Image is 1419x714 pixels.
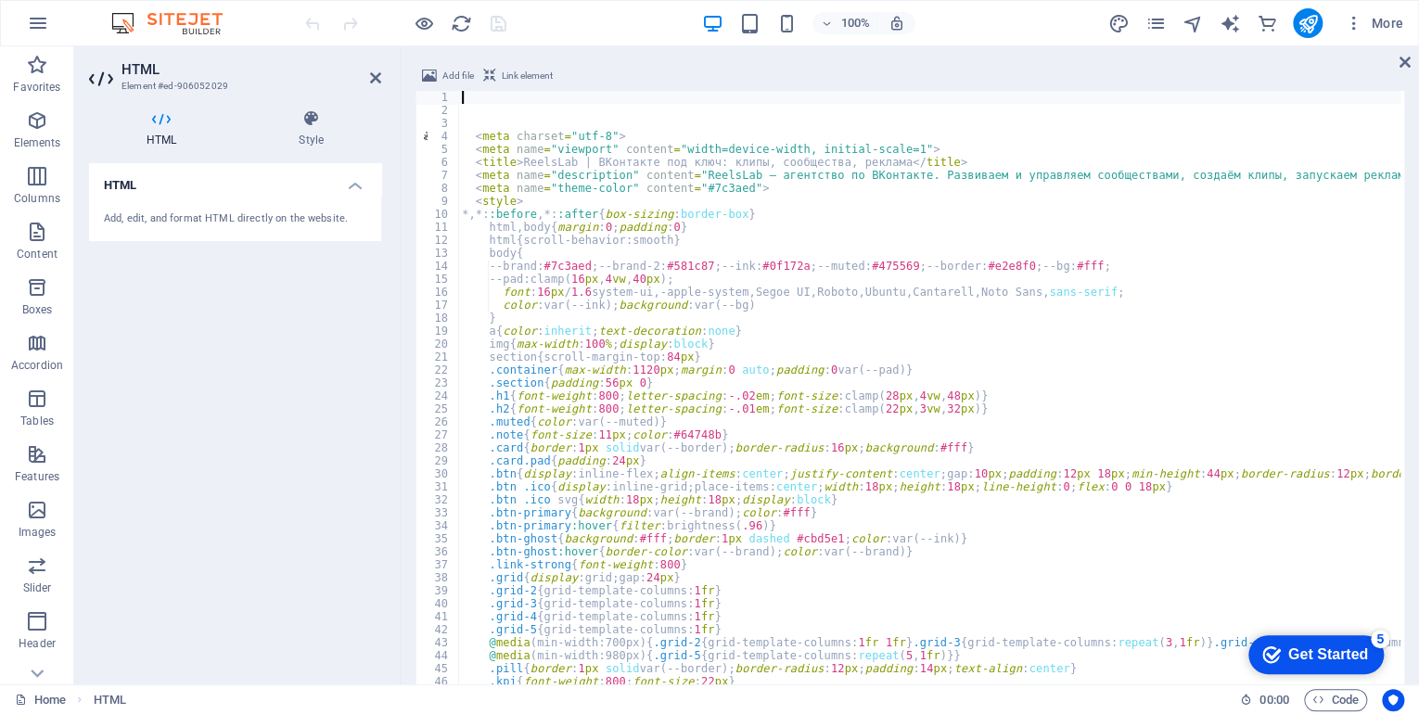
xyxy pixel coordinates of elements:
[416,415,460,428] div: 26
[1304,689,1367,711] button: Code
[416,597,460,610] div: 40
[416,376,460,389] div: 23
[416,402,460,415] div: 25
[19,525,57,540] p: Images
[1345,14,1403,32] span: More
[1256,13,1277,34] i: Commerce
[502,65,553,87] span: Link element
[450,12,472,34] button: reload
[416,389,460,402] div: 24
[416,662,460,675] div: 45
[416,286,460,299] div: 16
[416,104,460,117] div: 2
[416,130,460,143] div: 4
[416,234,460,247] div: 12
[416,506,460,519] div: 33
[416,208,460,221] div: 10
[416,545,460,558] div: 36
[104,211,366,227] div: Add, edit, and format HTML directly on the website.
[14,191,60,206] p: Columns
[1337,8,1411,38] button: More
[416,247,460,260] div: 13
[13,80,60,95] p: Favorites
[1240,689,1289,711] h6: Session time
[416,351,460,363] div: 21
[89,163,381,197] h4: HTML
[416,91,460,104] div: 1
[416,117,460,130] div: 3
[416,649,460,662] div: 44
[1297,13,1318,34] i: Publish
[241,109,381,148] h4: Style
[121,61,381,78] h2: HTML
[812,12,878,34] button: 100%
[20,414,54,428] p: Tables
[416,312,460,325] div: 18
[1107,13,1129,34] i: Design (Ctrl+Alt+Y)
[22,302,53,317] p: Boxes
[1144,13,1166,34] i: Pages (Ctrl+Alt+S)
[11,358,63,373] p: Accordion
[451,13,472,34] i: Reload page
[416,558,460,571] div: 37
[1182,13,1203,34] i: Navigator
[1272,693,1275,707] span: :
[416,195,460,208] div: 9
[1107,12,1130,34] button: design
[416,299,460,312] div: 17
[55,20,134,37] div: Get Started
[416,584,460,597] div: 39
[416,480,460,493] div: 31
[416,325,460,338] div: 19
[416,636,460,649] div: 43
[1144,12,1167,34] button: pages
[416,143,460,156] div: 5
[416,571,460,584] div: 38
[94,689,126,711] span: Click to select. Double-click to edit
[442,65,474,87] span: Add file
[1219,13,1240,34] i: AI Writer
[137,4,156,22] div: 5
[416,610,460,623] div: 41
[416,273,460,286] div: 15
[94,689,126,711] nav: breadcrumb
[1259,689,1288,711] span: 00 00
[416,467,460,480] div: 30
[416,338,460,351] div: 20
[107,12,246,34] img: Editor Logo
[17,247,58,261] p: Content
[416,182,460,195] div: 8
[1182,12,1204,34] button: navigator
[416,519,460,532] div: 34
[416,221,460,234] div: 11
[416,441,460,454] div: 28
[1312,689,1359,711] span: Code
[1293,8,1323,38] button: publish
[416,493,460,506] div: 32
[416,675,460,688] div: 46
[416,363,460,376] div: 22
[480,65,556,87] button: Link element
[840,12,870,34] h6: 100%
[1256,12,1278,34] button: commerce
[19,636,56,651] p: Header
[419,65,477,87] button: Add file
[416,169,460,182] div: 7
[416,623,460,636] div: 42
[121,78,344,95] h3: Element #ed-906052029
[416,156,460,169] div: 6
[1219,12,1241,34] button: text_generator
[89,109,241,148] h4: HTML
[413,12,435,34] button: Click here to leave preview mode and continue editing
[23,580,52,595] p: Slider
[14,135,61,150] p: Elements
[15,9,150,48] div: Get Started 5 items remaining, 0% complete
[1382,689,1404,711] button: Usercentrics
[416,260,460,273] div: 14
[15,689,66,711] a: Click to cancel selection. Double-click to open Pages
[888,15,905,32] i: On resize automatically adjust zoom level to fit chosen device.
[416,428,460,441] div: 27
[15,469,59,484] p: Features
[416,532,460,545] div: 35
[416,454,460,467] div: 29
